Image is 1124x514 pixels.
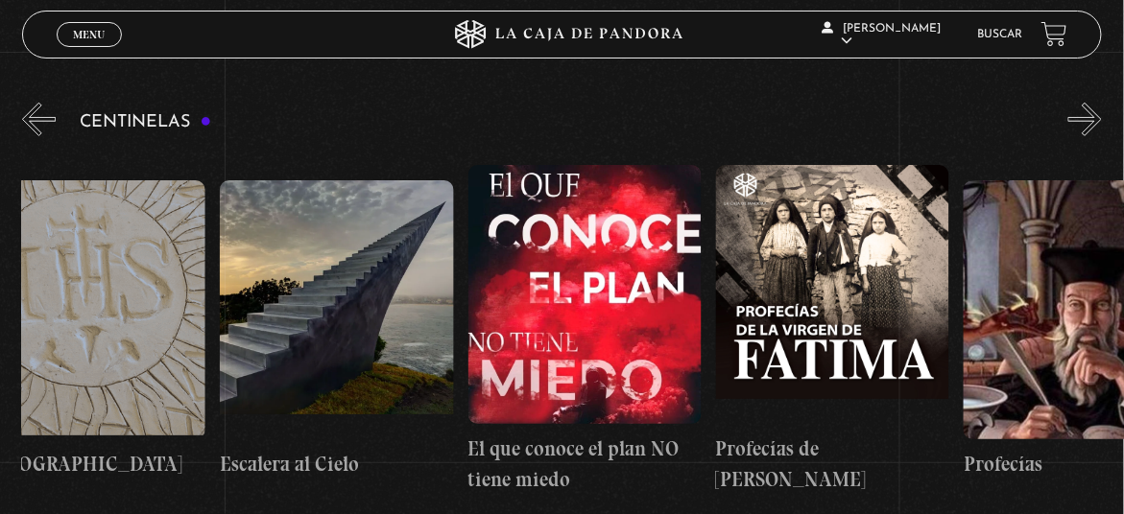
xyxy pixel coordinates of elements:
[823,23,942,47] span: [PERSON_NAME]
[1041,21,1067,47] a: View your shopping cart
[22,103,56,136] button: Previous
[80,113,211,131] h3: Centinelas
[220,449,453,479] h4: Escalera al Cielo
[977,29,1022,40] a: Buscar
[220,151,453,510] a: Escalera al Cielo
[66,45,111,58] span: Cerrar
[468,433,702,494] h4: El que conoce el plan NO tiene miedo
[716,433,949,494] h4: Profecías de [PERSON_NAME]
[1068,103,1102,136] button: Next
[716,151,949,510] a: Profecías de [PERSON_NAME]
[73,29,105,40] span: Menu
[468,151,702,510] a: El que conoce el plan NO tiene miedo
